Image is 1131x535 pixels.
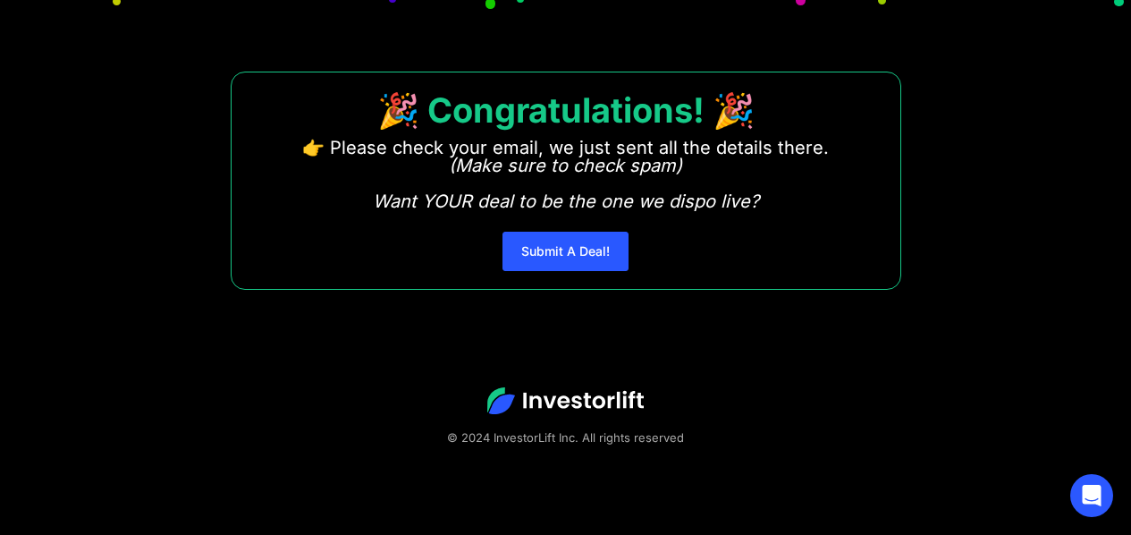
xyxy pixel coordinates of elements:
[373,155,759,212] em: (Make sure to check spam) Want YOUR deal to be the one we dispo live?
[377,89,755,131] strong: 🎉 Congratulations! 🎉
[302,139,829,210] p: 👉 Please check your email, we just sent all the details there. ‍
[63,429,1068,446] div: © 2024 InvestorLift Inc. All rights reserved
[502,232,629,271] a: Submit A Deal!
[1070,474,1113,517] div: Open Intercom Messenger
